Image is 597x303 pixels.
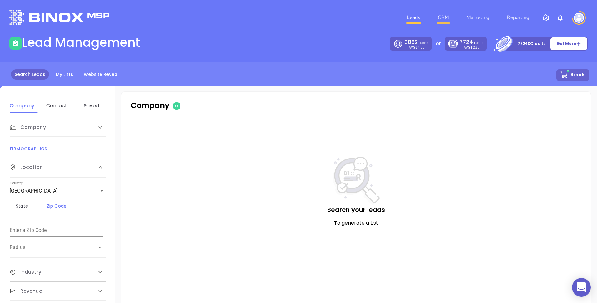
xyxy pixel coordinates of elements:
[10,118,106,137] div: Company
[10,164,43,171] span: Location
[134,219,578,227] p: To generate a List
[10,202,34,210] div: State
[10,282,106,301] div: Revenue
[10,268,41,276] span: Industry
[10,124,46,131] span: Company
[134,205,578,214] p: Search your leads
[52,69,77,80] a: My Lists
[10,186,106,196] div: [GEOGRAPHIC_DATA]
[131,100,285,111] p: Company
[556,69,589,81] button: 0Leads
[333,157,380,205] img: NoSearch
[542,14,550,22] img: iconSetting
[464,46,480,49] p: AVG
[405,38,428,46] p: Leads
[10,287,42,295] span: Revenue
[518,41,545,47] p: 77240 Credits
[464,11,492,24] a: Marketing
[550,37,588,50] button: Get More
[556,14,564,22] img: iconNotification
[10,182,23,185] label: Country
[405,38,418,46] span: 3862
[436,40,441,47] p: or
[10,145,106,152] p: FIRMOGRAPHICS
[44,202,69,210] div: Zip Code
[79,102,104,110] div: Saved
[460,38,473,46] span: 7724
[10,157,106,178] div: Location
[9,10,109,25] img: logo
[80,69,122,80] a: Website Reveal
[44,102,69,110] div: Contact
[471,45,480,50] span: $2.30
[409,46,425,49] p: AVG
[10,102,34,110] div: Company
[574,13,584,23] img: user
[504,11,532,24] a: Reporting
[173,102,180,110] span: 0
[416,45,425,50] span: $4.60
[460,38,483,46] p: Leads
[22,35,140,50] h1: Lead Management
[11,69,49,80] a: Search Leads
[95,243,104,252] button: Open
[10,263,106,281] div: Industry
[404,11,423,24] a: Leads
[435,11,451,24] a: CRM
